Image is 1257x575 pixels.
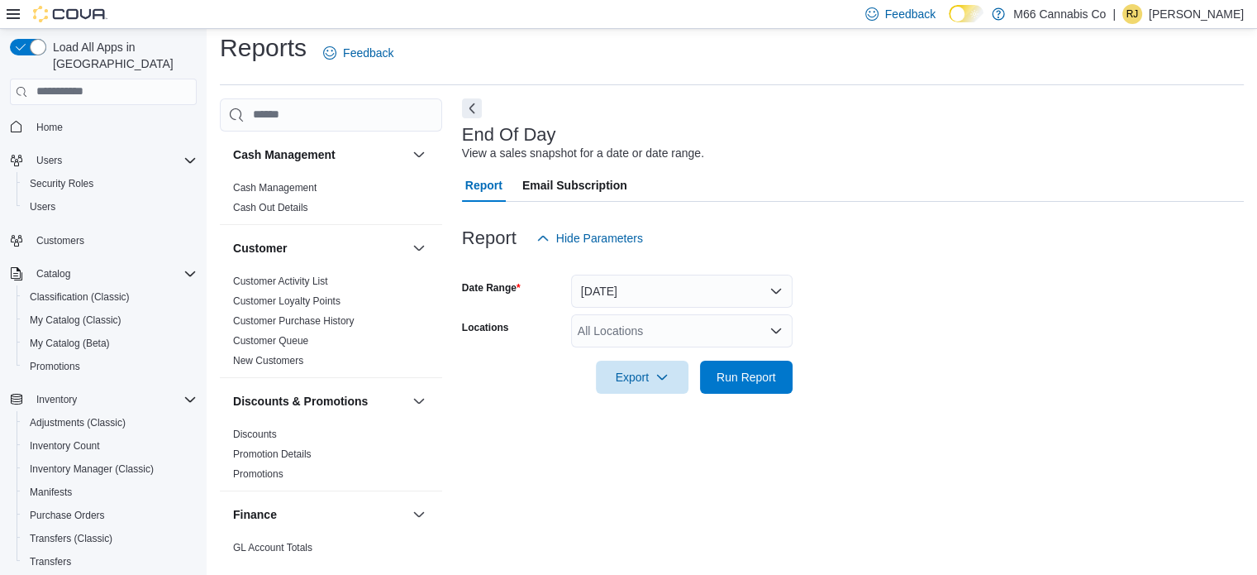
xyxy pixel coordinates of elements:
span: Promotions [233,467,283,481]
button: Hide Parameters [530,222,650,255]
button: Transfers (Classic) [17,527,203,550]
h3: End Of Day [462,125,556,145]
span: Purchase Orders [23,506,197,525]
label: Date Range [462,281,521,295]
a: Cash Management [233,182,317,194]
span: Users [36,154,62,167]
button: Classification (Classic) [17,285,203,309]
span: Transfers (Classic) [23,529,197,549]
a: Cash Out Details [233,202,308,213]
span: Security Roles [23,174,197,194]
span: Run Report [717,369,776,386]
span: Purchase Orders [30,509,105,522]
span: Users [30,200,55,213]
a: Promotions [233,468,283,480]
a: Security Roles [23,174,100,194]
button: Promotions [17,355,203,378]
a: Users [23,197,62,217]
div: Cash Management [220,178,442,224]
a: Transfers (Classic) [23,529,119,549]
button: Run Report [700,361,793,394]
label: Locations [462,321,509,334]
a: Customer Activity List [233,276,328,287]
button: Home [3,115,203,139]
a: Discounts [233,429,277,440]
h3: Discounts & Promotions [233,393,368,410]
button: Catalog [30,264,77,284]
button: Inventory Count [17,434,203,458]
span: Email Subscription [522,169,627,202]
button: Cash Management [409,145,429,165]
span: Manifests [23,482,197,502]
a: My Catalog (Classic) [23,310,128,330]
span: Users [23,197,197,217]
a: My Catalog (Beta) [23,333,117,353]
a: Feedback [317,36,400,69]
button: Security Roles [17,172,203,195]
span: Transfers (Classic) [30,532,112,545]
span: Transfers [30,555,71,568]
a: Manifests [23,482,79,502]
span: RJ [1126,4,1139,24]
button: Next [462,98,482,118]
span: Adjustments (Classic) [30,416,126,429]
span: Cash Out Details [233,201,308,214]
button: Discounts & Promotions [233,393,406,410]
button: Finance [233,506,406,523]
span: Catalog [36,267,70,280]
span: New Customers [233,354,303,367]
button: Users [30,151,69,170]
span: Feedback [885,6,936,22]
span: Classification (Classic) [23,287,197,307]
span: Home [30,117,197,137]
p: M66 Cannabis Co [1013,4,1106,24]
button: Customers [3,228,203,252]
button: [DATE] [571,275,793,308]
span: Load All Apps in [GEOGRAPHIC_DATA] [46,39,197,72]
div: Discounts & Promotions [220,424,442,491]
span: Hide Parameters [556,230,643,247]
span: Manifests [30,486,72,499]
span: My Catalog (Classic) [30,314,121,327]
h3: Cash Management [233,146,336,163]
span: Inventory Count [23,436,197,456]
a: Promotions [23,357,87,376]
button: Customer [409,238,429,258]
h3: Customer [233,240,287,256]
a: New Customers [233,355,303,367]
span: Discounts [233,428,277,441]
button: Export [596,361,688,394]
a: GL Account Totals [233,542,312,553]
button: Transfers [17,550,203,573]
span: Customer Loyalty Points [233,295,340,308]
div: Rebecca Jackson [1122,4,1142,24]
a: Home [30,117,69,137]
span: Customer Activity List [233,275,328,288]
a: Customers [30,231,91,251]
a: Customer Loyalty Points [233,295,340,307]
p: | [1112,4,1116,24]
a: Customer Purchase History [233,315,355,327]
span: Customers [30,230,197,251]
span: Export [606,361,678,394]
h3: Report [462,228,517,248]
span: Inventory [30,390,197,410]
button: Inventory [30,390,83,410]
button: Cash Management [233,146,406,163]
span: Customer Purchase History [233,314,355,328]
h3: Finance [233,506,277,523]
button: Inventory [3,388,203,411]
button: Manifests [17,481,203,504]
span: Security Roles [30,177,93,190]
a: GL Transactions [233,562,305,573]
a: Inventory Manager (Classic) [23,459,160,479]
button: My Catalog (Beta) [17,332,203,355]
span: Promotions [30,360,80,373]
span: My Catalog (Classic) [23,310,197,330]
a: Customer Queue [233,335,308,347]
span: Transfers [23,552,197,572]
span: Inventory Manager (Classic) [23,459,197,479]
button: Customer [233,240,406,256]
span: Feedback [343,45,393,61]
button: Discounts & Promotions [409,391,429,411]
